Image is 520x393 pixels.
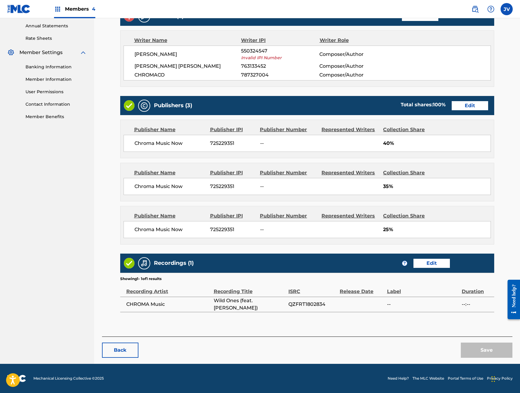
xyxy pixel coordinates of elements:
[321,169,379,176] div: Represented Writers
[210,140,256,147] span: 725229351
[320,37,391,44] div: Writer Role
[501,3,513,15] div: User Menu
[25,89,87,95] a: User Permissions
[383,212,437,220] div: Collection Share
[25,23,87,29] a: Annual Statements
[134,183,206,190] span: Chroma Music Now
[490,364,520,393] iframe: Chat Widget
[401,101,446,108] div: Total shares:
[214,282,285,295] div: Recording Title
[25,35,87,42] a: Rate Sheets
[7,5,31,13] img: MLC Logo
[260,212,317,220] div: Publisher Number
[210,126,256,133] div: Publisher IPI
[452,101,488,110] a: Edit
[487,376,513,381] a: Privacy Policy
[154,102,192,109] h5: Publishers (3)
[141,260,148,267] img: Recordings
[388,376,409,381] a: Need Help?
[340,282,384,295] div: Release Date
[241,55,319,61] span: Invalid IPI Number
[134,63,241,70] span: [PERSON_NAME] [PERSON_NAME]
[433,102,446,108] span: 100 %
[19,49,63,56] span: Member Settings
[126,282,211,295] div: Recording Artist
[65,5,95,12] span: Members
[491,370,495,388] div: Drag
[25,114,87,120] a: Member Benefits
[154,260,194,267] h5: Recordings (1)
[260,226,317,233] span: --
[92,6,95,12] span: 4
[321,212,379,220] div: Represented Writers
[124,100,134,111] img: Valid
[134,71,241,79] span: CHROMACO
[210,183,256,190] span: 725229351
[7,375,26,382] img: logo
[134,51,241,58] span: [PERSON_NAME]
[210,169,256,176] div: Publisher IPI
[387,301,459,308] span: --
[383,183,491,190] span: 35%
[80,49,87,56] img: expand
[383,226,491,233] span: 25%
[487,5,495,13] img: help
[134,37,241,44] div: Writer Name
[134,226,206,233] span: Chroma Music Now
[124,258,134,268] img: Valid
[241,71,319,79] span: 787327004
[462,301,491,308] span: --:--
[383,126,437,133] div: Collection Share
[214,297,285,312] span: Wild Ones (feat. [PERSON_NAME])
[134,140,206,147] span: Chroma Music Now
[321,126,379,133] div: Represented Writers
[210,212,256,220] div: Publisher IPI
[120,276,161,282] p: Showing 1 - 1 of 1 results
[126,301,211,308] span: CHROMA Music
[241,63,319,70] span: 763133452
[134,126,206,133] div: Publisher Name
[33,376,104,381] span: Mechanical Licensing Collective © 2025
[260,169,317,176] div: Publisher Number
[387,282,459,295] div: Label
[471,5,479,13] img: search
[141,102,148,109] img: Publishers
[448,376,483,381] a: Portal Terms of Use
[241,37,320,44] div: Writer IPI
[25,101,87,108] a: Contact Information
[25,76,87,83] a: Member Information
[485,3,497,15] div: Help
[134,212,206,220] div: Publisher Name
[383,140,491,147] span: 40%
[54,5,61,13] img: Top Rightsholders
[288,282,337,295] div: ISRC
[25,64,87,70] a: Banking Information
[462,282,491,295] div: Duration
[102,343,138,358] button: Back
[319,51,391,58] span: Composer/Author
[134,169,206,176] div: Publisher Name
[383,169,437,176] div: Collection Share
[260,140,317,147] span: --
[413,259,450,268] a: Edit
[402,261,407,266] span: ?
[260,126,317,133] div: Publisher Number
[413,376,444,381] a: The MLC Website
[241,47,319,55] span: 550324547
[210,226,256,233] span: 725229351
[260,183,317,190] span: --
[288,301,337,308] span: QZFRT1802834
[503,275,520,324] iframe: Resource Center
[469,3,481,15] a: Public Search
[7,49,15,56] img: Member Settings
[319,63,391,70] span: Composer/Author
[319,71,391,79] span: Composer/Author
